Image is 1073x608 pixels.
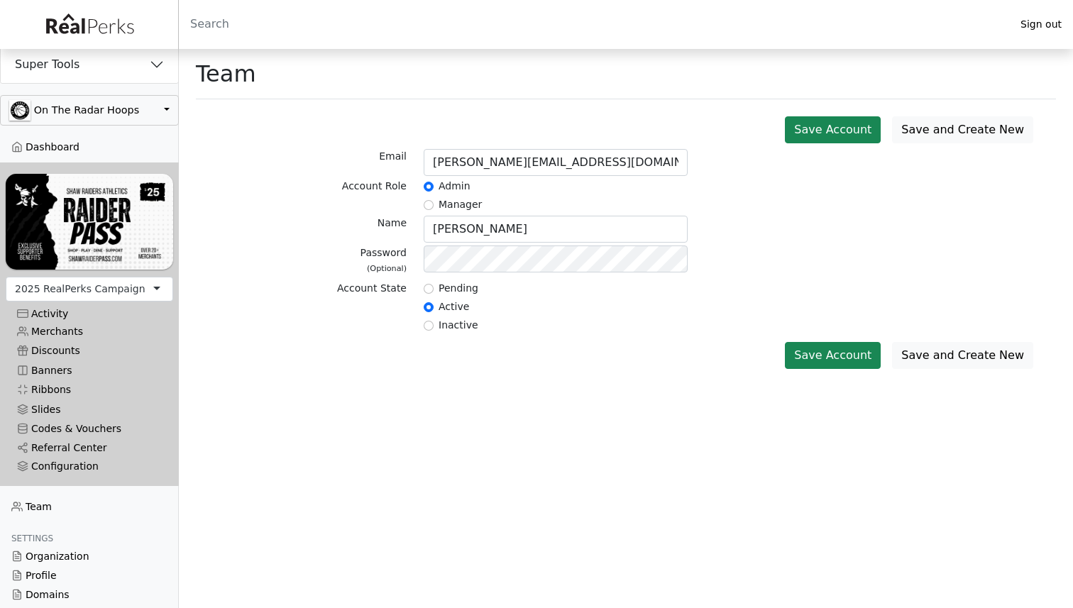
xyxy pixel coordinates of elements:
button: Save and Create New [892,342,1033,369]
img: real_perks_logo-01.svg [38,9,141,40]
div: Configuration [17,460,162,472]
button: Save Account [785,116,881,143]
div: 2025 RealPerks Campaign [15,282,145,297]
label: Account Role [342,179,407,194]
button: Save and Create New [892,116,1033,143]
a: Banners [6,361,173,380]
label: Pending [439,281,478,296]
a: Sign out [1009,15,1073,34]
label: Inactive [439,318,478,333]
label: Account State [337,281,407,296]
label: Email [379,149,407,164]
button: Super Tools [1,46,178,83]
button: Save Account [785,342,881,369]
a: Ribbons [6,380,173,399]
label: Active [439,299,469,314]
input: Search [179,7,1009,41]
a: Discounts [6,341,173,360]
label: Name [378,216,407,231]
label: Manager [439,197,482,212]
div: Activity [17,308,162,320]
a: Referral Center [6,438,173,458]
img: CeQPqmwvJymPVIhO9VI6wCuWebGHQ8cTWio4kcQB.png [6,174,173,270]
span: (Optional) [367,264,407,273]
a: Slides [6,399,173,419]
a: Codes & Vouchers [6,419,173,438]
a: Merchants [6,322,173,341]
span: Settings [11,534,53,543]
h1: Team [196,60,256,87]
label: Admin [439,179,471,194]
img: Tp6EFqDETjezCGP0fBskU8GMP5tRX9NtjA0IkN04.png [9,100,31,121]
label: Password [361,245,407,275]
